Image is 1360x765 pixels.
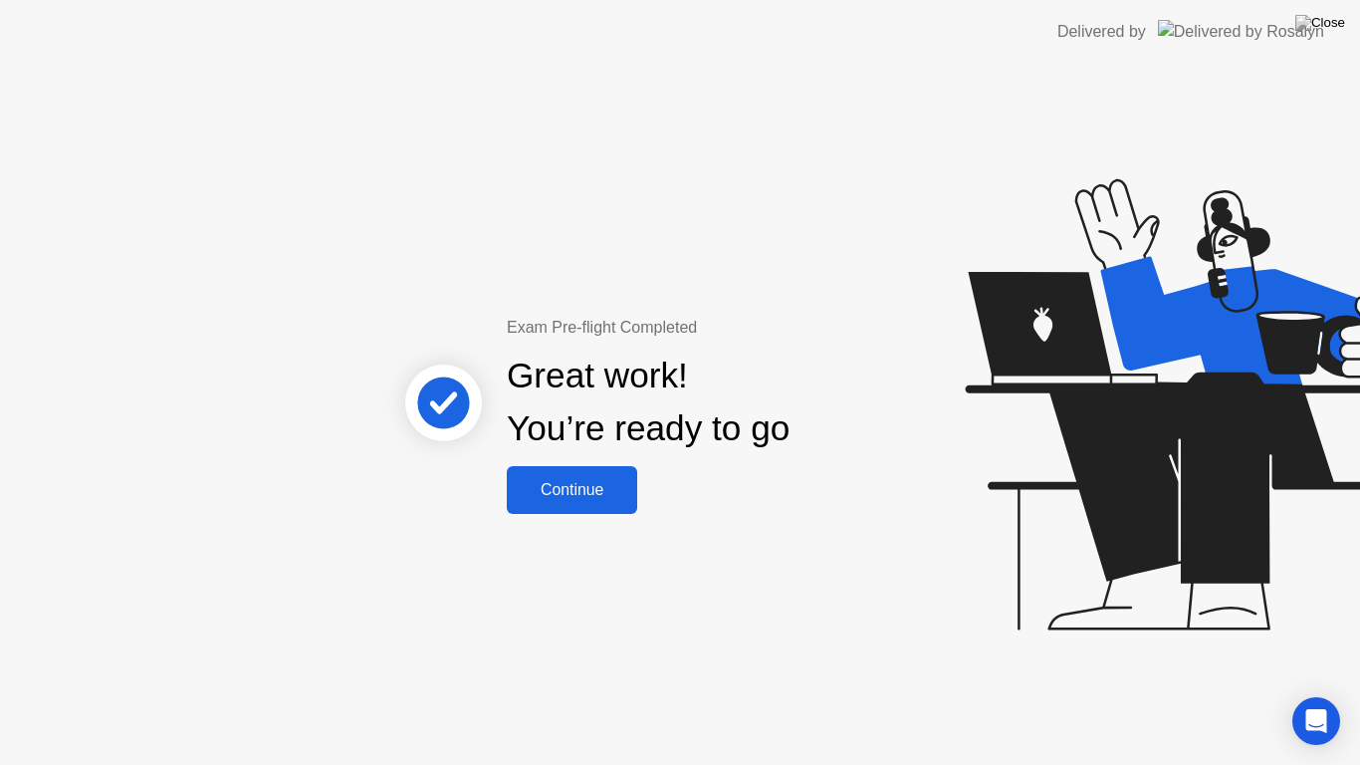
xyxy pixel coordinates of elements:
[1158,20,1324,43] img: Delivered by Rosalyn
[1292,697,1340,745] div: Open Intercom Messenger
[507,466,637,514] button: Continue
[513,481,631,499] div: Continue
[507,350,790,455] div: Great work! You’re ready to go
[1057,20,1146,44] div: Delivered by
[1295,15,1345,31] img: Close
[507,316,918,340] div: Exam Pre-flight Completed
